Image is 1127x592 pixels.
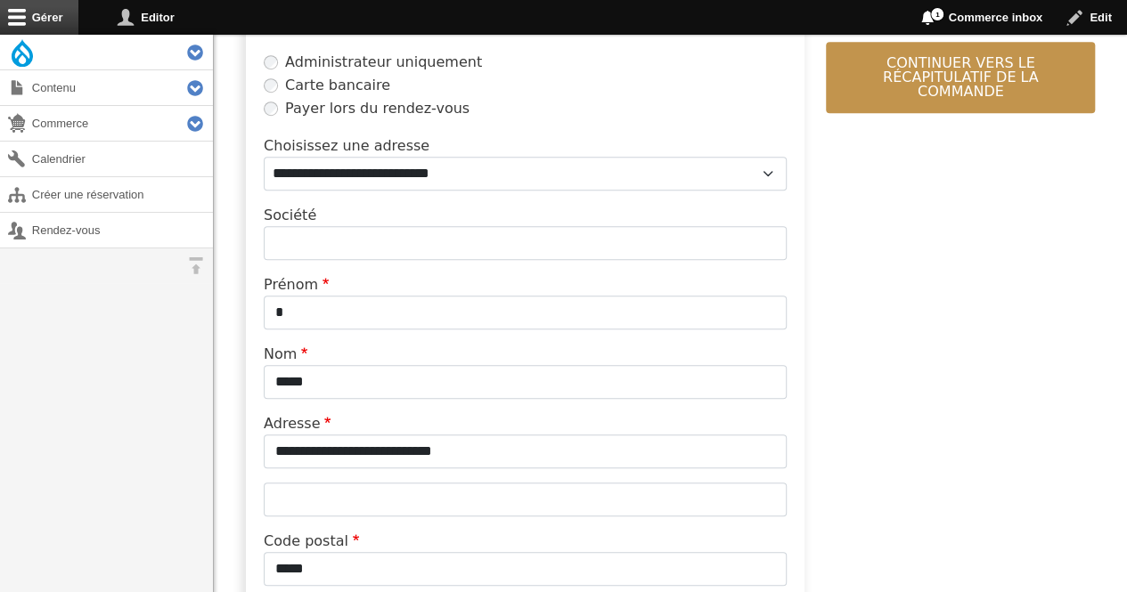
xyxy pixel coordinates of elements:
[264,344,312,365] label: Nom
[264,205,316,226] label: Société
[285,98,470,119] label: Payer lors du rendez-vous
[930,7,944,21] span: 1
[178,248,213,283] button: Orientation horizontale
[264,413,335,434] label: Adresse
[826,42,1095,113] button: Continuer vers le récapitulatif de la commande
[285,52,482,73] label: Administrateur uniquement
[285,75,390,96] label: Carte bancaire
[264,135,429,157] label: Choisissez une adresse
[264,274,333,296] label: Prénom
[264,531,363,552] label: Code postal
